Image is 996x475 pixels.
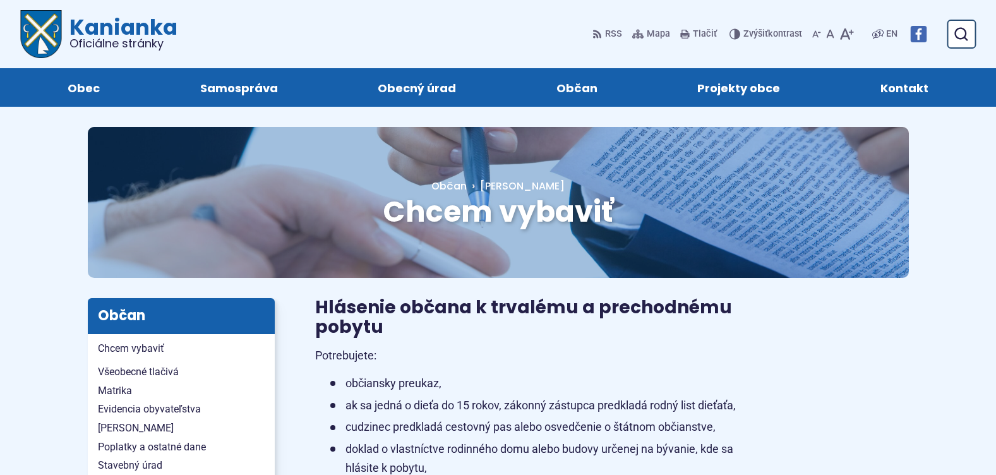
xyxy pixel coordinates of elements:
li: občiansky preukaz, [330,374,764,394]
a: EN [884,27,900,42]
a: Poplatky a ostatné dane [88,438,275,457]
a: Občan [431,179,467,193]
button: Tlačiť [678,21,719,47]
h3: Občan [88,298,275,334]
a: Samospráva [163,68,316,107]
span: Obecný úrad [378,68,456,107]
span: Obec [68,68,100,107]
span: Kontakt [880,68,928,107]
a: RSS [592,21,625,47]
span: RSS [605,27,622,42]
a: [PERSON_NAME] [88,419,275,438]
a: Logo Kanianka, prejsť na domovskú stránku. [20,10,177,58]
a: Mapa [630,21,673,47]
a: Obecný úrad [340,68,494,107]
a: Projekty obce [660,68,818,107]
span: Tlačiť [693,29,717,40]
img: Prejsť na Facebook stránku [910,26,927,42]
span: EN [886,27,897,42]
a: Stavebný úrad [88,456,275,475]
span: Všeobecné tlačivá [98,363,265,382]
li: cudzinec predkladá cestovný pas alebo osvedčenie o štátnom občianstve, [330,418,764,437]
li: ak sa jedná o dieťa do 15 rokov, zákonný zástupca predkladá rodný list dieťaťa, [330,396,764,416]
span: Projekty obce [697,68,780,107]
a: Evidencia obyvateľstva [88,400,275,419]
span: Hlásenie občana k trvalému a prechodnému pobytu [315,295,732,339]
a: Matrika [88,382,275,400]
a: Kontakt [843,68,966,107]
span: Oficiálne stránky [69,38,177,49]
button: Zvýšiťkontrast [729,21,805,47]
img: Prejsť na domovskú stránku [20,10,62,58]
span: Chcem vybaviť [383,191,613,232]
a: Všeobecné tlačivá [88,363,275,382]
span: Mapa [647,27,670,42]
span: Evidencia obyvateľstva [98,400,265,419]
span: [PERSON_NAME] [480,179,565,193]
span: Chcem vybaviť [98,339,265,358]
span: Stavebný úrad [98,456,265,475]
a: Obec [30,68,138,107]
span: Zvýšiť [743,28,768,39]
span: [PERSON_NAME] [98,419,265,438]
a: Občan [519,68,635,107]
span: kontrast [743,29,802,40]
span: Samospráva [200,68,278,107]
a: [PERSON_NAME] [467,179,565,193]
button: Zväčšiť veľkosť písma [837,21,856,47]
span: Občan [556,68,597,107]
p: Potrebujete: [315,346,764,366]
span: Matrika [98,382,265,400]
button: Zmenšiť veľkosť písma [810,21,824,47]
span: Kanianka [62,16,177,49]
a: Chcem vybaviť [88,339,275,358]
button: Nastaviť pôvodnú veľkosť písma [824,21,837,47]
span: Poplatky a ostatné dane [98,438,265,457]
